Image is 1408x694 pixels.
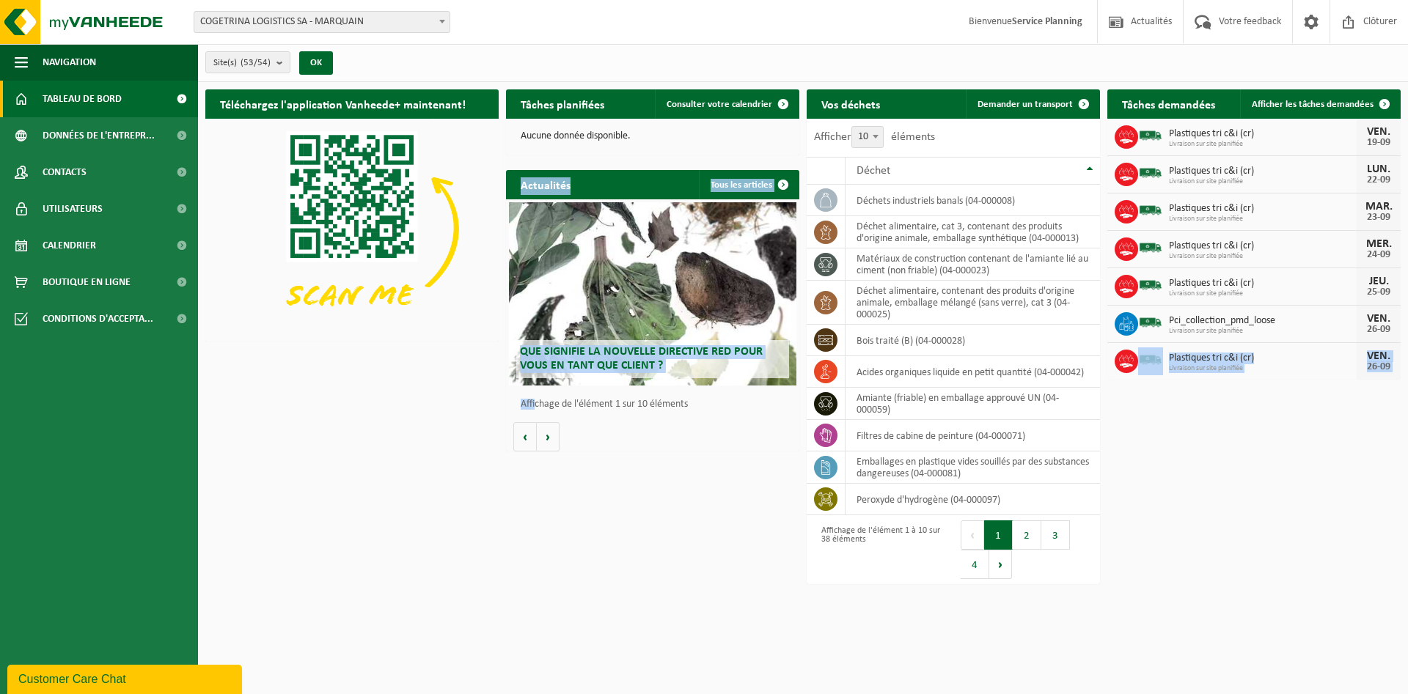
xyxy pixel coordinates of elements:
[1041,520,1070,550] button: 3
[846,325,1100,356] td: bois traité (B) (04-000028)
[807,89,895,118] h2: Vos déchets
[194,11,450,33] span: COGETRINA LOGISTICS SA - MARQUAIN
[1169,352,1357,364] span: Plastiques tri c&i (cr)
[194,12,450,32] span: COGETRINA LOGISTICS SA - MARQUAIN
[1169,166,1357,177] span: Plastiques tri c&i (cr)
[1138,160,1163,185] img: BL-SO-LV
[1169,240,1357,252] span: Plastiques tri c&i (cr)
[814,131,935,143] label: Afficher éléments
[1138,310,1163,335] img: BL-SO-LV
[520,346,763,372] span: Que signifie la nouvelle directive RED pour vous en tant que client ?
[1138,123,1163,148] img: BL-SO-LV
[1364,313,1393,325] div: VEN.
[961,520,984,550] button: Previous
[1169,128,1357,140] span: Plastiques tri c&i (cr)
[846,356,1100,388] td: acides organiques liquide en petit quantité (04-000042)
[655,89,798,119] a: Consulter votre calendrier
[1364,201,1393,213] div: MAR.
[857,165,890,177] span: Déchet
[1138,198,1163,223] img: BL-SO-LV
[43,227,96,264] span: Calendrier
[846,420,1100,451] td: filtres de cabine de peinture (04-000071)
[984,520,1013,550] button: 1
[699,170,798,199] a: Tous les articles
[989,550,1012,579] button: Next
[1364,250,1393,260] div: 24-09
[43,300,153,337] span: Conditions d'accepta...
[1364,126,1393,138] div: VEN.
[213,52,271,74] span: Site(s)
[43,44,96,81] span: Navigation
[521,399,792,410] p: Affichage de l'élément 1 sur 10 éléments
[1364,325,1393,335] div: 26-09
[1169,203,1357,215] span: Plastiques tri c&i (cr)
[961,550,989,579] button: 4
[851,126,884,148] span: 10
[1169,278,1357,289] span: Plastiques tri c&i (cr)
[1364,175,1393,185] div: 22-09
[1013,520,1041,550] button: 2
[846,185,1100,216] td: déchets industriels banals (04-000008)
[978,100,1073,109] span: Demander un transport
[966,89,1099,119] a: Demander un transport
[1012,16,1082,27] strong: Service Planning
[1138,235,1163,260] img: BL-SO-LV
[513,422,537,451] button: Vorige
[1364,276,1393,287] div: JEU.
[43,81,122,117] span: Tableau de bord
[509,202,796,385] a: Que signifie la nouvelle directive RED pour vous en tant que client ?
[1169,140,1357,149] span: Livraison sur site planifiée
[241,58,271,67] count: (53/54)
[1138,347,1163,372] img: BL-SO-LV
[1169,289,1357,298] span: Livraison sur site planifiée
[1364,238,1393,250] div: MER.
[537,422,560,451] button: Volgende
[506,170,585,199] h2: Actualités
[1364,287,1393,298] div: 25-09
[506,89,619,118] h2: Tâches planifiées
[846,388,1100,420] td: amiante (friable) en emballage approuvé UN (04-000059)
[299,51,333,75] button: OK
[43,191,103,227] span: Utilisateurs
[1169,215,1357,224] span: Livraison sur site planifiée
[1169,364,1357,373] span: Livraison sur site planifiée
[852,127,883,147] span: 10
[1364,163,1393,175] div: LUN.
[1107,89,1230,118] h2: Tâches demandées
[1364,138,1393,148] div: 19-09
[1169,177,1357,186] span: Livraison sur site planifiée
[1240,89,1399,119] a: Afficher les tâches demandées
[1364,213,1393,223] div: 23-09
[846,216,1100,248] td: déchet alimentaire, cat 3, contenant des produits d'origine animale, emballage synthétique (04-00...
[1364,350,1393,362] div: VEN.
[1252,100,1374,109] span: Afficher les tâches demandées
[667,100,772,109] span: Consulter votre calendrier
[7,662,245,694] iframe: chat widget
[846,484,1100,515] td: Peroxyde d'hydrogène (04-000097)
[846,248,1100,281] td: matériaux de construction contenant de l'amiante lié au ciment (non friable) (04-000023)
[1169,327,1357,336] span: Livraison sur site planifiée
[1364,362,1393,372] div: 26-09
[205,119,499,339] img: Download de VHEPlus App
[846,451,1100,484] td: emballages en plastique vides souillés par des substances dangereuses (04-000081)
[1138,273,1163,298] img: BL-SO-LV
[846,281,1100,325] td: déchet alimentaire, contenant des produits d'origine animale, emballage mélangé (sans verre), cat...
[521,131,785,141] p: Aucune donnée disponible.
[43,154,87,191] span: Contacts
[205,51,290,73] button: Site(s)(53/54)
[814,519,946,580] div: Affichage de l'élément 1 à 10 sur 38 éléments
[1169,315,1357,327] span: Pci_collection_pmd_loose
[43,117,155,154] span: Données de l'entrepr...
[43,264,131,300] span: Boutique en ligne
[1169,252,1357,261] span: Livraison sur site planifiée
[205,89,480,118] h2: Téléchargez l'application Vanheede+ maintenant!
